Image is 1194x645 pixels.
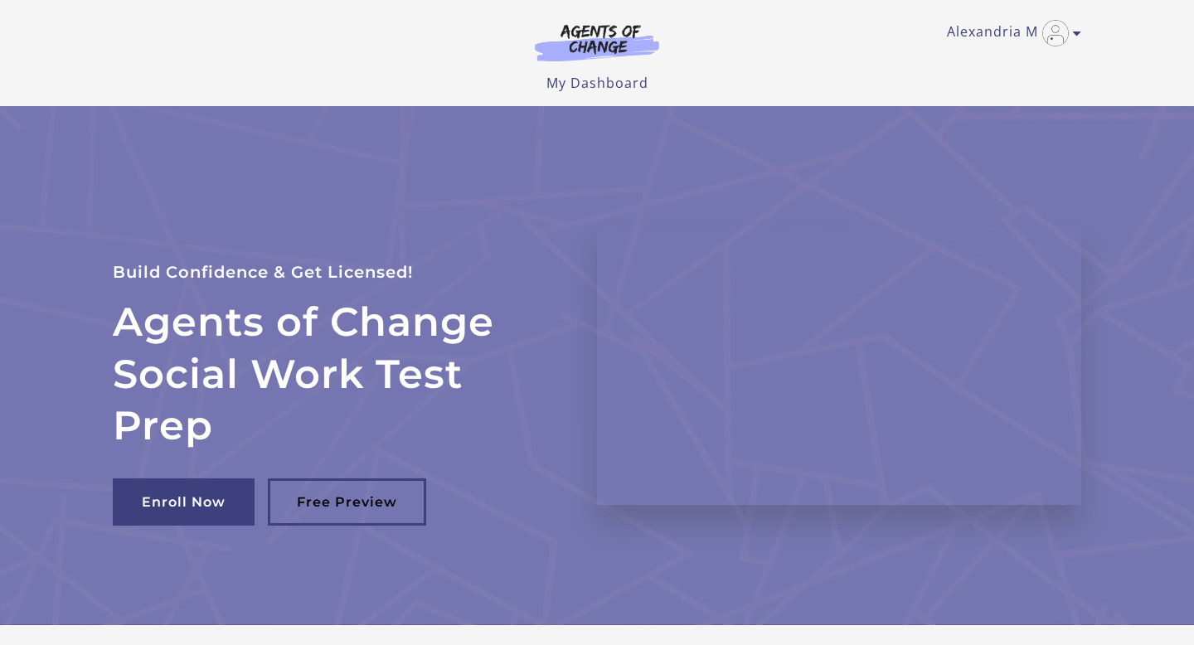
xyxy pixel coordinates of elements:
[546,74,648,92] a: My Dashboard
[268,478,426,526] a: Free Preview
[517,23,677,61] img: Agents of Change Logo
[113,259,557,286] p: Build Confidence & Get Licensed!
[113,296,557,451] h2: Agents of Change Social Work Test Prep
[113,478,255,526] a: Enroll Now
[947,20,1073,46] a: Toggle menu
